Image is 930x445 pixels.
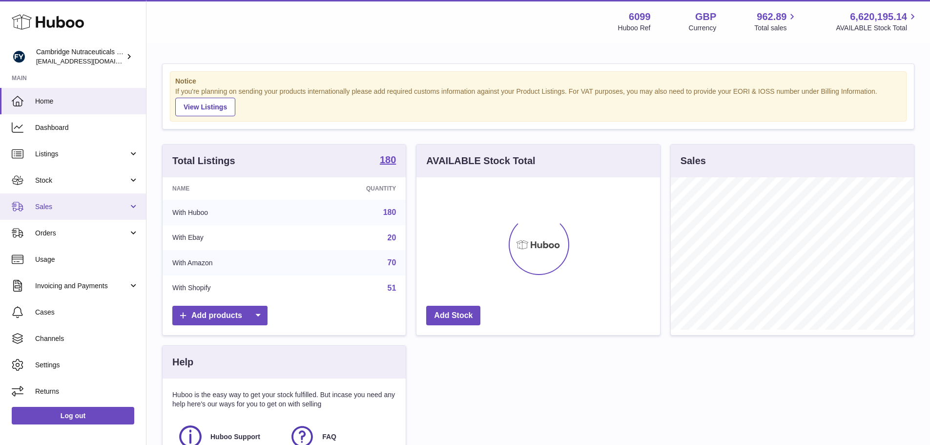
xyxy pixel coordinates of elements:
[36,57,144,65] span: [EMAIL_ADDRESS][DOMAIN_NAME]
[172,306,268,326] a: Add products
[695,10,716,23] strong: GBP
[388,233,396,242] a: 20
[210,432,260,442] span: Huboo Support
[35,360,139,370] span: Settings
[35,97,139,106] span: Home
[388,258,396,267] a: 70
[426,306,480,326] a: Add Stock
[35,387,139,396] span: Returns
[35,255,139,264] span: Usage
[850,10,907,23] span: 6,620,195.14
[754,23,798,33] span: Total sales
[35,281,128,291] span: Invoicing and Payments
[383,208,396,216] a: 180
[836,23,918,33] span: AVAILABLE Stock Total
[35,308,139,317] span: Cases
[163,177,296,200] th: Name
[754,10,798,33] a: 962.89 Total sales
[175,77,901,86] strong: Notice
[35,176,128,185] span: Stock
[296,177,406,200] th: Quantity
[35,149,128,159] span: Listings
[175,98,235,116] a: View Listings
[36,47,124,66] div: Cambridge Nutraceuticals Ltd
[426,154,535,168] h3: AVAILABLE Stock Total
[163,225,296,251] td: With Ebay
[380,155,396,167] a: 180
[836,10,918,33] a: 6,620,195.14 AVAILABLE Stock Total
[163,250,296,275] td: With Amazon
[689,23,717,33] div: Currency
[388,284,396,292] a: 51
[172,390,396,409] p: Huboo is the easy way to get your stock fulfilled. But incase you need any help here's our ways f...
[35,229,128,238] span: Orders
[175,87,901,116] div: If you're planning on sending your products internationally please add required customs informati...
[618,23,651,33] div: Huboo Ref
[35,334,139,343] span: Channels
[629,10,651,23] strong: 6099
[35,202,128,212] span: Sales
[35,123,139,132] span: Dashboard
[172,356,193,369] h3: Help
[757,10,786,23] span: 962.89
[172,154,235,168] h3: Total Listings
[380,155,396,165] strong: 180
[12,407,134,424] a: Log out
[12,49,26,64] img: huboo@camnutra.com
[681,154,706,168] h3: Sales
[322,432,336,442] span: FAQ
[163,275,296,301] td: With Shopify
[163,200,296,225] td: With Huboo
